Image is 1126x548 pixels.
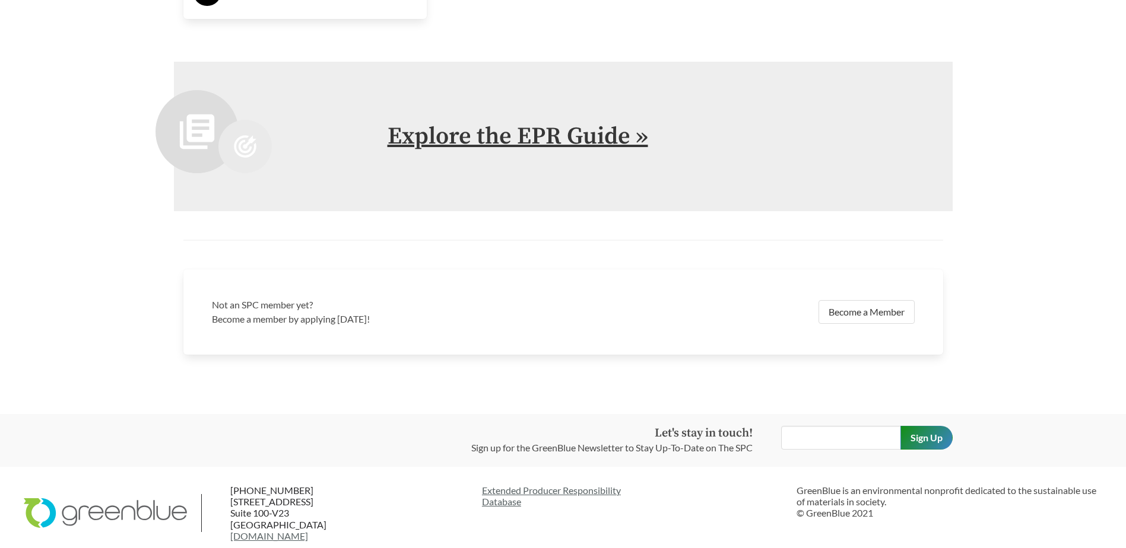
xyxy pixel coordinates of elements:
p: GreenBlue is an environmental nonprofit dedicated to the sustainable use of materials in society.... [797,485,1102,519]
input: Sign Up [900,426,953,450]
a: Become a Member [819,300,915,324]
p: Become a member by applying [DATE]! [212,312,556,326]
strong: Let's stay in touch! [655,426,753,441]
a: Extended Producer ResponsibilityDatabase [482,485,788,507]
p: [PHONE_NUMBER] [STREET_ADDRESS] Suite 100-V23 [GEOGRAPHIC_DATA] [230,485,374,541]
p: Sign up for the GreenBlue Newsletter to Stay Up-To-Date on The SPC [471,441,753,455]
h3: Not an SPC member yet? [212,298,556,312]
a: Explore the EPR Guide » [388,122,648,151]
a: [DOMAIN_NAME] [230,530,308,541]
